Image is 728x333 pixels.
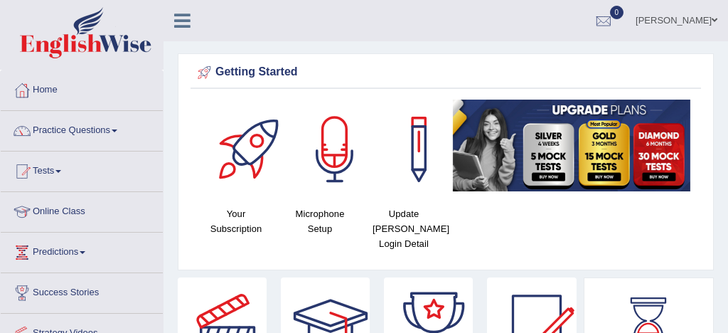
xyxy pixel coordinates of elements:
h4: Microphone Setup [285,206,355,236]
div: Getting Started [194,62,697,83]
img: small5.jpg [453,100,690,191]
a: Online Class [1,192,163,228]
a: Tests [1,152,163,187]
h4: Update [PERSON_NAME] Login Detail [369,206,439,251]
a: Home [1,70,163,106]
a: Success Stories [1,273,163,309]
h4: Your Subscription [201,206,271,236]
a: Practice Questions [1,111,163,147]
span: 0 [610,6,624,19]
a: Predictions [1,233,163,268]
